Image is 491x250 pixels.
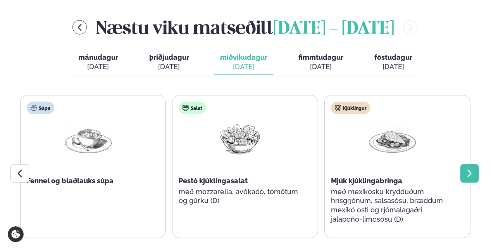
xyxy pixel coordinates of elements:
[143,50,195,75] button: þriðjudagur [DATE]
[215,120,265,156] img: Salad.png
[179,177,248,185] span: Pestó kjúklingasalat
[149,62,189,71] div: [DATE]
[149,53,189,61] span: þriðjudagur
[78,62,118,71] div: [DATE]
[179,187,302,206] p: með mozzarella, avókadó, tómötum og gúrku (D)
[96,15,394,40] h2: Næstu viku matseðill
[220,62,267,71] div: [DATE]
[27,177,114,185] span: Fennel og blaðlauks súpa
[220,53,267,61] span: miðvikudagur
[72,50,124,75] button: mánudagur [DATE]
[368,120,417,156] img: Chicken-breast.png
[374,62,412,71] div: [DATE]
[368,50,419,75] button: föstudagur [DATE]
[27,102,54,114] div: Súpa
[374,53,412,61] span: föstudagur
[72,20,87,35] button: menu-btn-left
[214,50,274,75] button: miðvikudagur [DATE]
[179,102,206,114] div: Salat
[8,226,24,242] a: Cookie settings
[331,102,370,114] div: Kjúklingur
[403,20,418,35] button: menu-btn-right
[292,50,350,75] button: fimmtudagur [DATE]
[64,120,113,156] img: Soup.png
[273,21,394,38] span: [DATE] - [DATE]
[298,62,343,71] div: [DATE]
[183,105,189,111] img: salad.svg
[78,53,118,61] span: mánudagur
[31,105,37,111] img: soup.svg
[298,53,343,61] span: fimmtudagur
[335,105,341,111] img: chicken.svg
[331,187,454,224] p: með mexíkósku krydduðum hrísgrjónum, salsasósu, bræddum mexíkó osti og rjómalagaðri jalapeño-lime...
[331,177,402,185] span: Mjúk kjúklingabringa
